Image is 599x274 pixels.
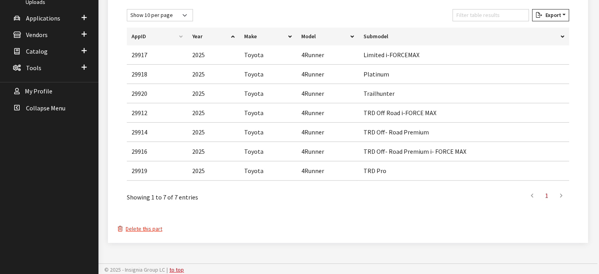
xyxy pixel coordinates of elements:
td: 4Runner [297,103,359,123]
td: Limited i-FORCEMAX [359,45,569,65]
td: 4Runner [297,161,359,181]
span: Tools [26,64,41,72]
button: Export [532,9,569,21]
td: 2025 [187,103,240,123]
td: 2025 [187,65,240,84]
td: 2025 [187,84,240,103]
td: Toyota [239,103,297,123]
th: Year: activate to sort column ascending [187,28,240,45]
td: 29918 [127,65,187,84]
th: Submodel: activate to sort column ascending [359,28,569,45]
td: TRD Off- Road Premium [359,123,569,142]
td: Platinum [359,65,569,84]
td: 29920 [127,84,187,103]
td: TRD Off Road i-FORCE MAX [359,103,569,123]
span: Collapse Menu [26,104,65,112]
td: 29914 [127,123,187,142]
span: My Profile [25,88,52,95]
td: 2025 [187,123,240,142]
div: Showing 1 to 7 of 7 entries [127,187,306,202]
td: Toyota [239,65,297,84]
td: Toyota [239,142,297,161]
a: 1 [540,188,554,203]
td: 29917 [127,45,187,65]
td: TRD Off- Road Premium i- FORCE MAX [359,142,569,161]
td: 29919 [127,161,187,181]
td: 4Runner [297,45,359,65]
td: Toyota [239,84,297,103]
td: 4Runner [297,84,359,103]
span: Applications [26,14,60,22]
a: to top [169,266,184,273]
td: Trailhunter [359,84,569,103]
td: TRD Pro [359,161,569,181]
span: © 2025 - Insignia Group LC [104,266,165,273]
td: 4Runner [297,142,359,161]
span: Export [542,11,561,19]
span: Catalog [26,47,48,55]
td: Toyota [239,123,297,142]
span: Vendors [26,31,48,39]
td: 2025 [187,45,240,65]
td: 2025 [187,161,240,181]
th: AppID: activate to sort column ascending [127,28,187,45]
td: Toyota [239,161,297,181]
th: Make: activate to sort column ascending [239,28,297,45]
th: Model: activate to sort column ascending [297,28,359,45]
input: Filter table results [452,9,529,21]
td: 29912 [127,103,187,123]
td: 4Runner [297,65,359,84]
td: Toyota [239,45,297,65]
button: Delete this part [117,224,163,233]
td: 4Runner [297,123,359,142]
span: | [167,266,168,273]
td: 29916 [127,142,187,161]
td: 2025 [187,142,240,161]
